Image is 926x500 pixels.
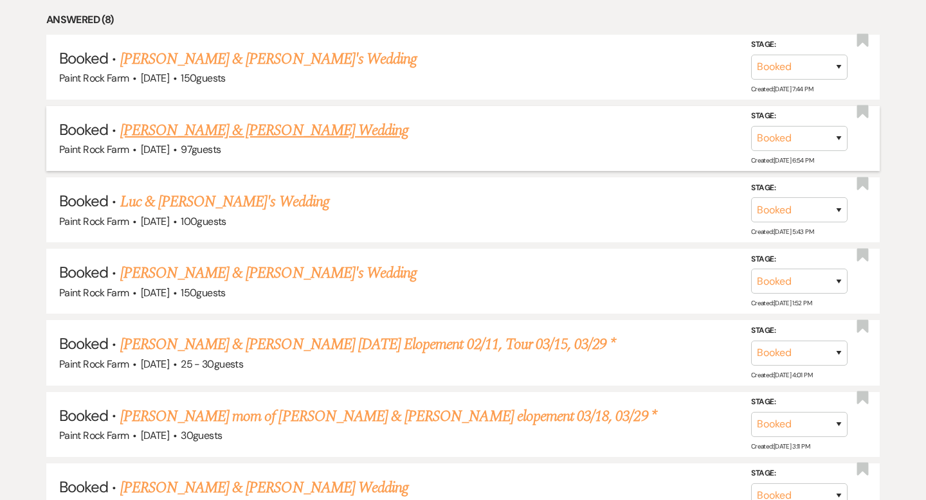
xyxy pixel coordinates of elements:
[59,215,129,228] span: Paint Rock Farm
[120,476,408,499] a: [PERSON_NAME] & [PERSON_NAME] Wedding
[751,395,848,409] label: Stage:
[59,71,129,85] span: Paint Rock Farm
[141,71,169,85] span: [DATE]
[59,48,108,68] span: Booked
[59,406,108,425] span: Booked
[120,405,657,428] a: [PERSON_NAME] mom of [PERSON_NAME] & [PERSON_NAME] elopement 03/18, 03/29 *
[181,215,226,228] span: 100 guests
[59,286,129,299] span: Paint Rock Farm
[141,143,169,156] span: [DATE]
[141,429,169,442] span: [DATE]
[751,442,810,451] span: Created: [DATE] 3:11 PM
[751,156,813,165] span: Created: [DATE] 6:54 PM
[59,143,129,156] span: Paint Rock Farm
[120,190,329,213] a: Luc & [PERSON_NAME]'s Wedding
[751,253,848,267] label: Stage:
[120,262,417,285] a: [PERSON_NAME] & [PERSON_NAME]'s Wedding
[751,324,848,338] label: Stage:
[46,12,880,28] li: Answered (8)
[751,467,848,481] label: Stage:
[59,429,129,442] span: Paint Rock Farm
[751,299,812,307] span: Created: [DATE] 1:52 PM
[181,71,225,85] span: 150 guests
[751,85,813,93] span: Created: [DATE] 7:44 PM
[59,262,108,282] span: Booked
[141,215,169,228] span: [DATE]
[59,120,108,139] span: Booked
[59,477,108,497] span: Booked
[751,370,812,379] span: Created: [DATE] 4:01 PM
[181,357,243,371] span: 25 - 30 guests
[751,38,848,52] label: Stage:
[120,119,408,142] a: [PERSON_NAME] & [PERSON_NAME] Wedding
[181,143,221,156] span: 97 guests
[120,48,417,71] a: [PERSON_NAME] & [PERSON_NAME]'s Wedding
[59,357,129,371] span: Paint Rock Farm
[181,286,225,299] span: 150 guests
[120,333,615,356] a: [PERSON_NAME] & [PERSON_NAME] [DATE] Elopement 02/11, Tour 03/15, 03/29 *
[181,429,222,442] span: 30 guests
[59,334,108,353] span: Booked
[751,228,813,236] span: Created: [DATE] 5:43 PM
[141,286,169,299] span: [DATE]
[59,191,108,211] span: Booked
[751,181,848,195] label: Stage:
[141,357,169,371] span: [DATE]
[751,109,848,123] label: Stage:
